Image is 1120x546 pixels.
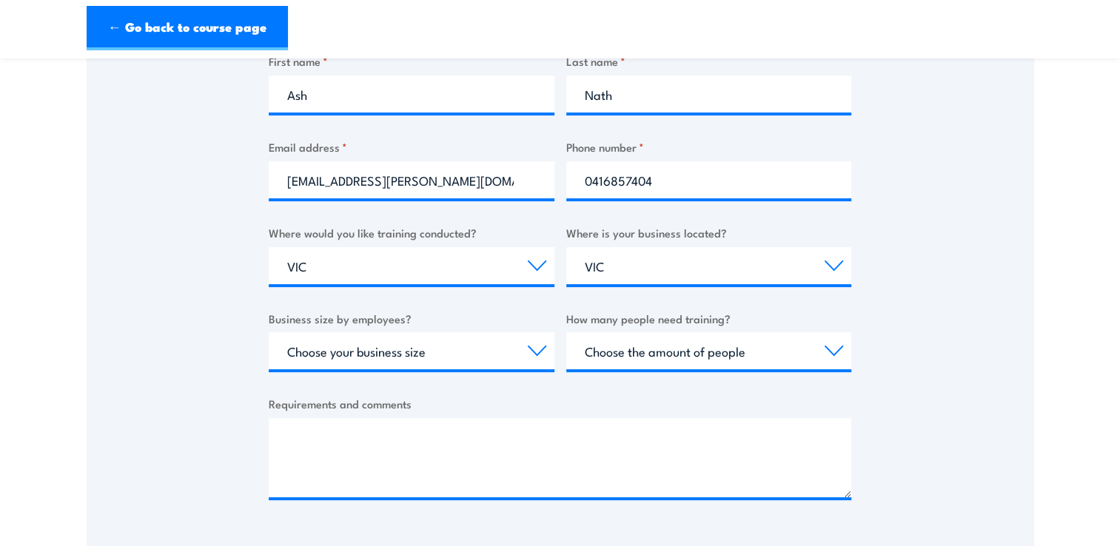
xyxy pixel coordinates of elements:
label: How many people need training? [566,310,852,327]
a: ← Go back to course page [87,6,288,50]
label: Phone number [566,138,852,155]
label: First name [269,53,554,70]
label: Business size by employees? [269,310,554,327]
label: Requirements and comments [269,395,851,412]
label: Last name [566,53,852,70]
label: Email address [269,138,554,155]
label: Where would you like training conducted? [269,224,554,241]
label: Where is your business located? [566,224,852,241]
